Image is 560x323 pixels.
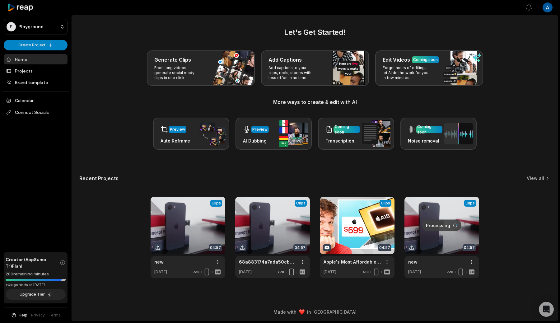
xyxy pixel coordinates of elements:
[239,259,296,265] a: 68a883174a7ada50cbab815f-video-720p
[6,271,66,277] div: 280 remaining minutes
[413,57,438,63] div: Coming soon
[362,120,390,147] img: transcription.png
[383,56,410,63] h3: Edit Videos
[6,289,66,300] button: Upgrade Tier
[383,65,431,80] p: Forget hours of editing, let AI do the work for you in few minutes.
[154,259,164,265] a: new
[4,40,68,50] button: Create Project
[79,27,550,38] h2: Let's Get Started!
[197,122,226,146] img: auto_reframe.png
[408,259,418,265] a: new
[6,283,66,287] div: *Usage resets on [DATE]
[49,312,61,318] a: Terms
[408,138,442,144] h3: Noise removal
[268,65,317,80] p: Add captions to your clips, reels, stories with less effort in no time.
[539,302,554,317] div: Open Intercom Messenger
[527,175,544,181] a: View all
[4,66,68,76] a: Projects
[170,127,185,132] div: Preview
[154,65,203,80] p: From long videos generate social ready clips in one click.
[6,256,60,269] span: Creator (AppSumo T1) Plan!
[324,259,381,265] a: Apple's Most Affordable Laptop Ever!
[77,309,552,315] div: Made with in [GEOGRAPHIC_DATA]
[444,123,473,144] img: noise_removal.png
[325,138,360,144] h3: Transcription
[7,22,16,31] div: P
[268,56,302,63] h3: Add Captions
[299,309,305,315] img: heart emoji
[279,120,308,147] img: ai_dubbing.png
[4,54,68,64] a: Home
[79,98,550,106] h3: More ways to create & edit with AI
[18,24,44,30] p: Playground
[19,312,27,318] span: Help
[4,77,68,87] a: Brand template
[79,175,119,181] h2: Recent Projects
[335,124,359,135] div: Coming soon
[31,312,45,318] a: Privacy
[252,127,268,132] div: Preview
[11,312,27,318] button: Help
[154,56,191,63] h3: Generate Clips
[417,124,441,135] div: Coming soon
[161,138,190,144] h3: Auto Reframe
[4,107,68,118] span: Connect Socials
[243,138,269,144] h3: AI Dubbing
[4,95,68,105] a: Calendar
